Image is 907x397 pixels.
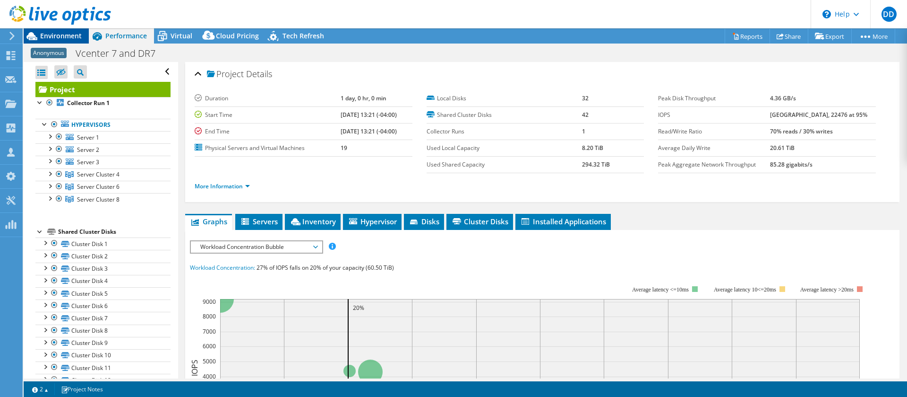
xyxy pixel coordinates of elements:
span: Anonymous [31,48,67,58]
a: Cluster Disk 3 [35,263,171,275]
text: 6000 [203,342,216,350]
a: Cluster Disk 9 [35,337,171,349]
b: [DATE] 13:21 (-04:00) [341,111,397,119]
label: IOPS [658,110,770,120]
label: Duration [195,94,341,103]
a: Project [35,82,171,97]
span: Details [246,68,272,79]
text: 4000 [203,372,216,380]
label: Used Local Capacity [427,143,582,153]
a: 2 [26,383,55,395]
text: 8000 [203,312,216,320]
span: Server Cluster 6 [77,183,120,191]
span: Server 1 [77,133,99,141]
label: End Time [195,127,341,136]
a: Cluster Disk 4 [35,275,171,287]
span: Tech Refresh [282,31,324,40]
span: Performance [105,31,147,40]
a: Cluster Disk 10 [35,349,171,362]
b: 85.28 gigabits/s [770,160,813,168]
span: Cluster Disks [451,217,508,226]
text: 9000 [203,298,216,306]
a: Reports [725,29,770,44]
a: Server Cluster 4 [35,168,171,181]
span: Inventory [290,217,336,226]
label: Average Daily Write [658,143,770,153]
label: Local Disks [427,94,582,103]
b: [GEOGRAPHIC_DATA], 22476 at 95% [770,111,867,119]
b: Collector Run 1 [67,99,110,107]
label: Peak Disk Throughput [658,94,770,103]
text: 7000 [203,327,216,335]
a: Cluster Disk 2 [35,250,171,262]
a: Server 3 [35,156,171,168]
label: Used Shared Capacity [427,160,582,169]
span: Server Cluster 8 [77,195,120,203]
a: Server Cluster 6 [35,181,171,193]
a: Server 2 [35,143,171,156]
a: Collector Run 1 [35,97,171,109]
span: Hypervisor [348,217,397,226]
span: Servers [240,217,278,226]
svg: \n [822,10,831,18]
a: Export [808,29,852,44]
span: Server 3 [77,158,99,166]
span: Workload Concentration Bubble [196,241,317,253]
label: Shared Cluster Disks [427,110,582,120]
a: Cluster Disk 6 [35,300,171,312]
a: Hypervisors [35,119,171,131]
b: 19 [341,144,347,152]
span: Server 2 [77,146,99,154]
b: 70% reads / 30% writes [770,127,833,135]
text: 20% [353,304,364,312]
span: DD [881,7,897,22]
tspan: Average latency 10<=20ms [714,286,776,293]
span: Cloud Pricing [216,31,259,40]
b: 8.20 TiB [582,144,603,152]
span: Installed Applications [520,217,606,226]
a: Cluster Disk 12 [35,374,171,386]
span: 27% of IOPS falls on 20% of your capacity (60.50 TiB) [257,264,394,272]
a: More [851,29,895,44]
label: Collector Runs [427,127,582,136]
span: Workload Concentration: [190,264,255,272]
span: Project [207,70,244,79]
span: Virtual [171,31,192,40]
h1: Vcenter 7 and DR7 [71,48,170,59]
b: [DATE] 13:21 (-04:00) [341,127,397,135]
text: 5000 [203,357,216,365]
div: Shared Cluster Disks [58,226,171,238]
span: Server Cluster 4 [77,170,120,178]
b: 1 day, 0 hr, 0 min [341,94,386,102]
span: Graphs [190,217,227,226]
a: Cluster Disk 11 [35,362,171,374]
text: IOPS [189,359,200,376]
b: 1 [582,127,585,135]
span: Environment [40,31,82,40]
b: 42 [582,111,589,119]
a: Cluster Disk 5 [35,287,171,300]
a: Cluster Disk 8 [35,325,171,337]
a: Server Cluster 8 [35,193,171,205]
label: Start Time [195,110,341,120]
b: 4.36 GB/s [770,94,796,102]
label: Read/Write Ratio [658,127,770,136]
label: Physical Servers and Virtual Machines [195,143,341,153]
text: Average latency >20ms [800,286,854,293]
label: Peak Aggregate Network Throughput [658,160,770,169]
b: 20.61 TiB [770,144,795,152]
b: 32 [582,94,589,102]
a: Cluster Disk 1 [35,238,171,250]
span: Disks [409,217,439,226]
a: Project Notes [54,383,110,395]
b: 294.32 TiB [582,160,610,168]
a: Share [770,29,808,44]
a: Server 1 [35,131,171,143]
a: Cluster Disk 7 [35,312,171,324]
tspan: Average latency <=10ms [632,286,689,293]
a: More Information [195,182,250,190]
